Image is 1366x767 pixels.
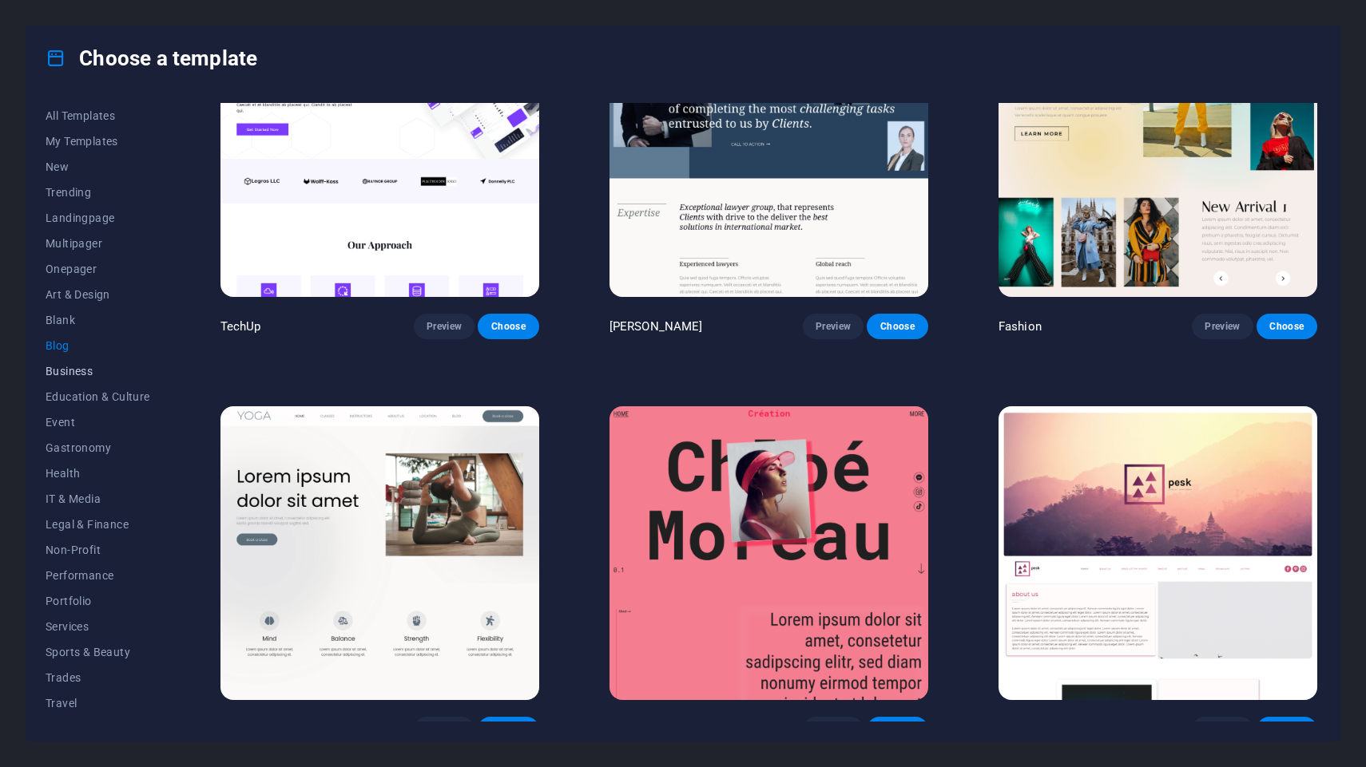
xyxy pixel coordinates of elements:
button: Services [46,614,150,639]
button: Non-Profit [46,537,150,563]
span: Travel [46,697,150,710]
h4: Choose a template [46,45,257,71]
span: Legal & Finance [46,518,150,531]
span: IT & Media [46,492,150,505]
span: Choose [1269,320,1304,333]
span: Blank [46,314,150,326]
button: Choose [867,717,927,742]
span: Non-Profit [46,544,150,556]
button: Business [46,358,150,384]
button: Choose [478,314,538,339]
span: Gastronomy [46,441,150,454]
button: All Templates [46,103,150,128]
img: Création [610,406,928,700]
span: Business [46,365,150,378]
span: Sports & Beauty [46,646,150,658]
span: Preview [816,320,851,333]
span: Preview [427,320,462,333]
button: Education & Culture [46,384,150,409]
button: Choose [1257,717,1317,742]
img: Fashion [999,4,1317,298]
span: Health [46,467,150,480]
button: Multipager [46,231,150,256]
button: Gastronomy [46,435,150,461]
button: Sports & Beauty [46,639,150,665]
button: IT & Media [46,486,150,512]
span: Education & Culture [46,390,150,403]
img: Yoga [220,406,539,700]
button: Wireframe [46,716,150,741]
button: Travel [46,690,150,716]
button: Onepager [46,256,150,282]
p: Fashion [999,318,1042,334]
p: TechUp [220,318,261,334]
img: Pesk [999,406,1317,700]
span: Trades [46,671,150,684]
button: Blog [46,333,150,358]
button: Choose [1257,314,1317,339]
span: All Templates [46,109,150,122]
button: Preview [803,717,864,742]
span: Event [46,416,150,429]
span: Multipager [46,237,150,250]
span: Landingpage [46,212,150,224]
button: Health [46,461,150,486]
button: Trending [46,180,150,205]
button: Choose [478,717,538,742]
span: Onepager [46,263,150,275]
img: TechUp [220,4,539,298]
span: Portfolio [46,595,150,607]
span: Preview [1205,320,1240,333]
button: Preview [1192,314,1253,339]
img: Nolan-Bahler [610,4,928,298]
button: Preview [414,314,475,339]
span: New [46,160,150,173]
button: Event [46,409,150,435]
span: Services [46,620,150,633]
span: Choose [490,320,526,333]
button: Performance [46,563,150,588]
button: Choose [867,314,927,339]
span: Trending [46,186,150,199]
span: My Templates [46,135,150,148]
span: Blog [46,339,150,352]
p: [PERSON_NAME] [610,318,703,334]
button: Blank [46,307,150,333]
button: Preview [414,717,475,742]
button: New [46,154,150,180]
button: Portfolio [46,588,150,614]
span: Performance [46,569,150,582]
button: My Templates [46,128,150,154]
button: Preview [803,314,864,339]
button: Trades [46,665,150,690]
span: Choose [880,320,915,333]
span: Art & Design [46,288,150,301]
button: Landingpage [46,205,150,231]
button: Preview [1192,717,1253,742]
button: Art & Design [46,282,150,307]
button: Legal & Finance [46,512,150,537]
